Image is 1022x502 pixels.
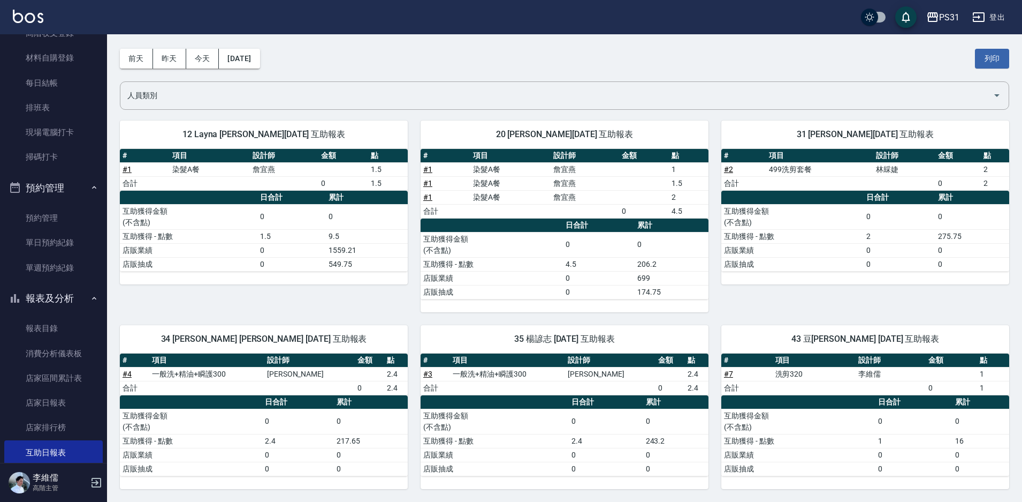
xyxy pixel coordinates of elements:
td: 0 [952,462,1009,476]
td: 一般洗+精油+瞬護300 [450,367,565,381]
td: 詹宜燕 [551,162,619,176]
td: 2 [669,190,708,204]
td: 0 [935,176,981,190]
table: a dense table [421,149,708,219]
td: 275.75 [935,229,1009,243]
td: 互助獲得 - 點數 [120,229,257,243]
th: 金額 [926,354,977,368]
th: 點 [685,354,708,368]
td: 0 [875,448,952,462]
td: 店販抽成 [721,257,864,271]
th: # [120,354,149,368]
th: 項目 [450,354,565,368]
td: 1 [669,162,708,176]
td: 一般洗+精油+瞬護300 [149,367,264,381]
th: 項目 [773,354,856,368]
td: 0 [864,243,935,257]
a: 報表目錄 [4,316,103,341]
td: 0 [569,409,643,434]
td: 洗剪320 [773,367,856,381]
td: 0 [643,462,708,476]
td: 4.5 [669,204,708,218]
td: 詹宜燕 [551,176,619,190]
th: 金額 [318,149,368,163]
td: 0 [935,257,1009,271]
td: 2 [981,162,1009,176]
table: a dense table [120,149,408,191]
td: 染髮A餐 [470,176,551,190]
th: 項目 [470,149,551,163]
td: 0 [875,409,952,434]
td: 0 [952,448,1009,462]
td: 合計 [421,381,450,395]
td: 店販抽成 [421,285,563,299]
td: 互助獲得金額 (不含點) [120,409,262,434]
td: 互助獲得 - 點數 [120,434,262,448]
table: a dense table [721,395,1009,476]
td: 染髮A餐 [470,162,551,176]
a: 單日預約紀錄 [4,230,103,255]
td: 2.4 [262,434,333,448]
th: 項目 [149,354,264,368]
th: 設計師 [565,354,655,368]
a: 單週預約紀錄 [4,256,103,280]
td: 0 [875,462,952,476]
td: 互助獲得金額 (不含點) [421,232,563,257]
td: 0 [257,243,326,257]
td: 2.4 [685,367,708,381]
table: a dense table [721,191,1009,272]
td: 0 [569,462,643,476]
td: 1.5 [257,229,326,243]
th: 日合計 [864,191,935,205]
td: 0 [355,381,384,395]
td: 合計 [721,381,773,395]
td: 互助獲得 - 點數 [421,434,569,448]
th: 點 [384,354,408,368]
a: #1 [423,179,432,188]
input: 人員名稱 [125,86,988,105]
th: 日合計 [257,191,326,205]
th: 設計師 [264,354,355,368]
table: a dense table [721,149,1009,191]
th: 金額 [655,354,685,368]
td: 2 [864,229,935,243]
td: 染髮A餐 [470,190,551,204]
td: 0 [655,381,685,395]
button: save [895,6,917,28]
button: [DATE] [219,49,260,69]
th: # [120,149,170,163]
span: 12 Layna [PERSON_NAME][DATE] 互助報表 [133,129,395,140]
td: 499洗剪套餐 [766,162,873,176]
th: 日合計 [875,395,952,409]
th: 累計 [635,219,708,233]
button: Open [988,87,1005,104]
td: 店販抽成 [721,462,875,476]
td: 林綵婕 [873,162,935,176]
td: 0 [563,285,634,299]
th: 設計師 [250,149,318,163]
button: 報表及分析 [4,284,103,312]
a: #1 [123,165,132,174]
span: 20 [PERSON_NAME][DATE] 互助報表 [433,129,696,140]
td: 0 [864,204,935,229]
th: 累計 [643,395,708,409]
td: 2.4 [569,434,643,448]
td: 店販抽成 [421,462,569,476]
th: 金額 [619,149,669,163]
td: 互助獲得 - 點數 [421,257,563,271]
td: 0 [334,462,408,476]
td: 0 [334,448,408,462]
img: Person [9,472,30,493]
th: 點 [669,149,708,163]
th: # [421,354,450,368]
th: 累計 [952,395,1009,409]
td: 0 [619,204,669,218]
td: [PERSON_NAME] [264,367,355,381]
th: 日合計 [262,395,333,409]
td: 染髮A餐 [170,162,250,176]
span: 31 [PERSON_NAME][DATE] 互助報表 [734,129,996,140]
td: 0 [935,243,1009,257]
td: 互助獲得 - 點數 [721,434,875,448]
p: 高階主管 [33,483,87,493]
td: 16 [952,434,1009,448]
